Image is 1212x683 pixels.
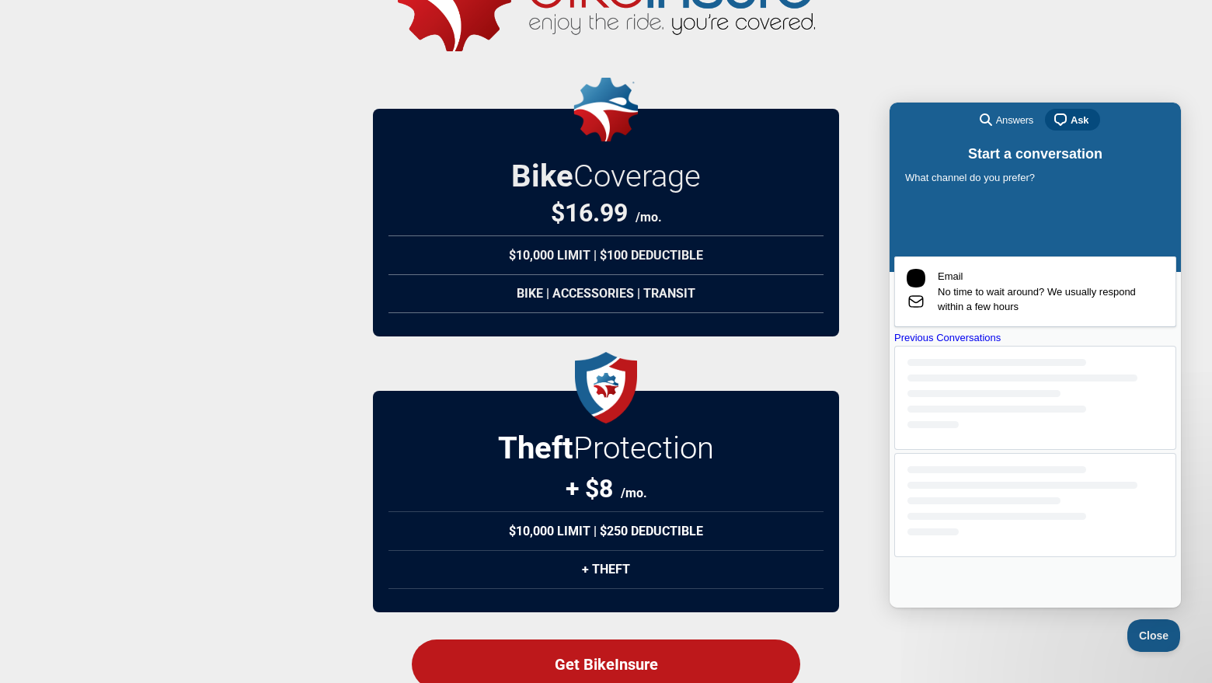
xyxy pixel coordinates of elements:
[566,474,647,504] div: + $8
[621,486,647,500] span: /mo.
[388,235,824,275] div: $10,000 Limit | $100 Deductible
[636,210,662,225] span: /mo.
[573,158,701,194] span: Coverage
[498,430,573,466] strong: Theft
[511,158,701,194] h2: Bike
[388,550,824,589] div: + Theft
[1127,619,1181,652] iframe: Help Scout Beacon - Close
[890,103,1181,608] iframe: Help Scout Beacon - Live Chat, Contact Form, and Knowledge Base
[388,274,824,313] div: Bike | Accessories | Transit
[498,430,714,466] h2: Protection
[551,198,662,228] div: $16.99
[388,511,824,551] div: $10,000 Limit | $250 Deductible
